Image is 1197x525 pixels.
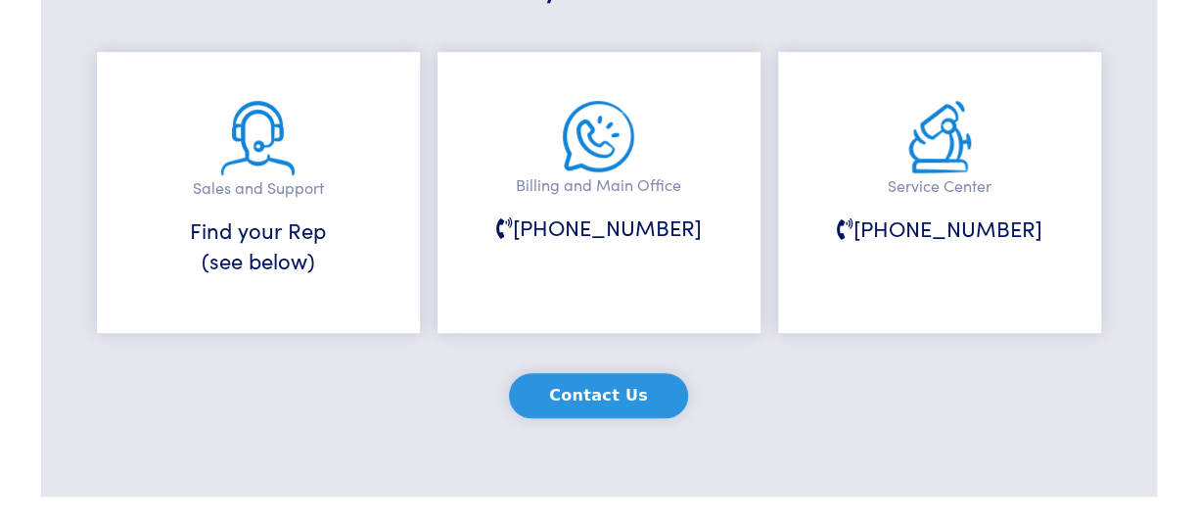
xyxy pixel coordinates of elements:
p: Service Center [827,173,1052,199]
h6: [PHONE_NUMBER] [827,214,1052,244]
p: Sales and Support [146,175,371,201]
img: main-office.png [563,101,634,172]
p: Billing and Main Office [486,172,712,198]
h6: Find your Rep (see below) [146,215,371,276]
img: service.png [908,101,971,173]
h6: [PHONE_NUMBER] [486,213,712,243]
img: sales-and-support.png [221,101,295,175]
button: Contact Us [509,373,688,418]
